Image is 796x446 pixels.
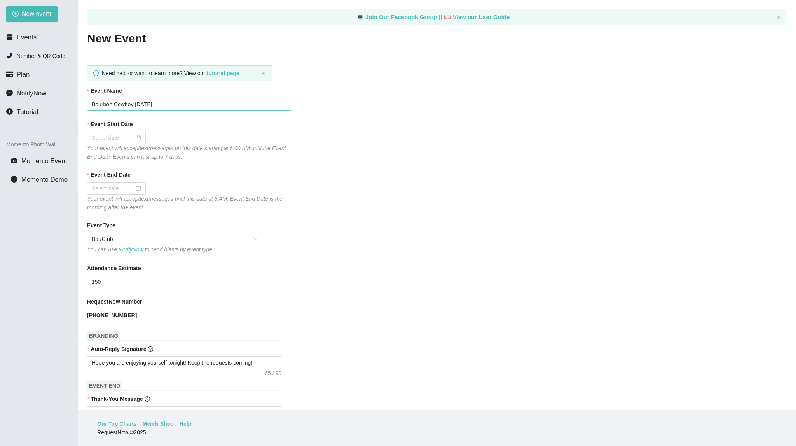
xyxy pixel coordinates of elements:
[261,71,266,76] button: close
[356,14,444,20] a: laptop Join Our Facebook Group ||
[11,157,17,164] span: camera
[102,70,239,76] span: Need help or want to learn more? View our
[87,331,120,341] span: BRANDING
[12,11,19,18] span: plus-circle
[17,53,65,59] span: Number & QR Code
[17,90,46,97] span: NotifyNow
[87,196,283,211] i: Your event will accept text messages until this date at 5 AM. Event End Date is the morning after...
[207,70,239,76] a: tutorial page
[87,145,286,160] i: Your event will accept text messages on this date starting at 6:00 AM until the Event End Date. E...
[444,14,510,20] a: laptop View our User Guide
[87,98,291,111] input: Janet's and Mark's Wedding
[91,396,143,402] b: Thank-You Message
[17,71,30,78] span: Plan
[356,14,364,20] span: laptop
[87,312,137,318] b: [PHONE_NUMBER]
[97,420,137,428] a: Our Top Charts
[11,176,17,183] span: info-circle
[92,133,134,142] input: Select date
[776,15,781,19] span: close
[21,176,68,183] span: Momento Demo
[87,297,142,306] b: RequestNow Number
[93,70,99,76] span: info-circle
[6,71,13,77] span: credit-card
[261,71,266,76] span: close
[6,6,58,22] button: plus-circleNew event
[22,9,51,19] span: New event
[92,184,134,193] input: Select date
[87,356,281,369] textarea: Hope you are enjoying yourself tonight! Keep the requests coming!
[91,170,131,179] b: Event End Date
[17,33,37,41] span: Events
[6,108,13,115] span: info-circle
[21,157,67,165] span: Momento Event
[91,346,146,352] b: Auto-Reply Signature
[145,396,150,402] span: question-circle
[91,120,133,128] b: Event Start Date
[92,233,257,245] span: Bar/Club
[6,52,13,59] span: phone
[6,33,13,40] span: calendar
[180,420,191,428] a: Help
[87,31,787,47] h2: New Event
[87,406,281,436] textarea: Thanks for coming out tonight! Drop a follow on Social Media!! [URL][DOMAIN_NAME]
[444,14,451,20] span: laptop
[87,245,262,254] div: You can use to send blasts by event type
[87,264,141,272] b: Attendance Estimate
[776,15,781,20] button: close
[97,428,775,437] div: RequestNow © 2025
[87,381,122,391] span: EVENT END
[119,246,143,253] a: NotifyNow
[87,221,116,230] b: Event Type
[148,346,153,352] span: question-circle
[17,108,38,116] span: Tutorial
[91,86,122,95] b: Event Name
[143,420,174,428] a: Merch Shop
[6,90,13,96] span: message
